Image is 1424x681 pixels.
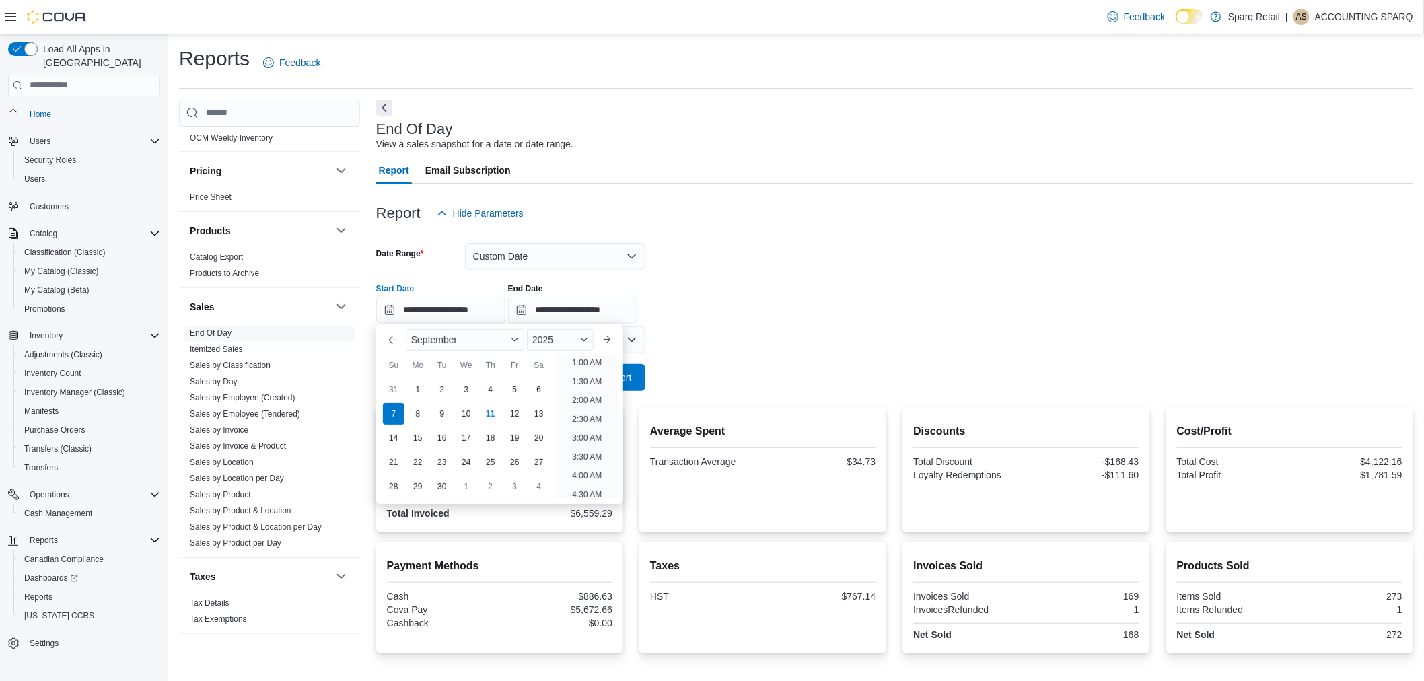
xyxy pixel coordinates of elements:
div: Cova Pay [387,604,497,615]
h2: Products Sold [1177,558,1402,574]
div: $1,781.59 [1292,470,1402,480]
span: Canadian Compliance [19,551,160,567]
button: Catalog [24,225,63,242]
button: Transfers [13,458,166,477]
div: day-9 [431,403,453,425]
div: -$168.43 [1029,456,1139,467]
h2: Average Spent [650,423,876,439]
a: OCM Weekly Inventory [190,133,273,143]
span: Users [30,136,50,147]
span: Sales by Location per Day [190,474,284,485]
span: Purchase Orders [24,425,85,435]
button: Products [333,223,349,239]
a: [US_STATE] CCRS [19,608,100,624]
span: Inventory [24,328,160,344]
div: day-23 [431,452,453,473]
a: Inventory Manager (Classic) [19,384,131,400]
span: Transfers (Classic) [19,441,160,457]
p: | [1285,9,1288,25]
a: My Catalog (Beta) [19,282,95,298]
span: Report [379,157,409,184]
button: Classification (Classic) [13,243,166,262]
li: 3:30 AM [567,449,607,465]
span: Adjustments (Classic) [24,349,102,360]
span: Customers [30,201,69,212]
button: Purchase Orders [13,421,166,439]
div: day-4 [480,379,501,400]
h3: End Of Day [376,121,453,137]
span: Sales by Invoice [190,425,248,436]
div: Total Discount [913,456,1024,467]
span: Email Subscription [425,157,511,184]
span: Transfers [19,460,160,476]
button: Users [24,133,56,149]
button: Open list of options [627,334,637,345]
span: Sales by Product & Location [190,506,291,517]
a: Price Sheet [190,193,232,203]
div: Sales [179,326,360,557]
a: Manifests [19,403,64,419]
button: Reports [24,532,63,548]
span: Price Sheet [190,192,232,203]
span: Sales by Classification [190,361,271,371]
span: Canadian Compliance [24,554,104,565]
div: Sa [528,355,550,376]
button: Inventory Count [13,364,166,383]
span: Feedback [279,56,320,69]
div: 272 [1292,629,1402,640]
div: day-22 [407,452,429,473]
span: Catalog Export [190,252,243,263]
div: day-8 [407,403,429,425]
div: Pricing [179,190,360,211]
span: Catalog [30,228,57,239]
div: day-12 [504,403,526,425]
span: Itemized Sales [190,345,243,355]
button: Users [3,132,166,151]
button: Adjustments (Classic) [13,345,166,364]
h2: Payment Methods [387,558,612,574]
li: 4:30 AM [567,487,607,503]
span: Tax Exemptions [190,614,247,625]
span: Transfers (Classic) [24,443,92,454]
div: Fr [504,355,526,376]
a: Sales by Invoice & Product [190,442,286,452]
button: Home [3,104,166,124]
div: day-16 [431,427,453,449]
button: Pricing [333,163,349,179]
a: Sales by Location [190,458,254,468]
span: Settings [30,638,59,649]
button: Sales [333,299,349,315]
h3: Products [190,224,231,238]
span: Users [24,133,160,149]
a: End Of Day [190,329,232,338]
div: day-18 [480,427,501,449]
span: Dashboards [24,573,78,583]
div: Tu [431,355,453,376]
a: Canadian Compliance [19,551,109,567]
div: day-14 [383,427,404,449]
button: Cash Management [13,504,166,523]
div: Transaction Average [650,456,760,467]
button: Previous Month [382,329,403,351]
a: Sales by Invoice [190,426,248,435]
div: day-20 [528,427,550,449]
a: Sales by Product [190,491,251,500]
button: Security Roles [13,151,166,170]
div: 1 [1292,604,1402,615]
span: Classification (Classic) [19,244,160,260]
div: Total Cost [1177,456,1287,467]
input: Press the down key to enter a popover containing a calendar. Press the escape key to close the po... [376,297,505,324]
div: day-7 [383,403,404,425]
div: 273 [1292,591,1402,602]
div: day-17 [456,427,477,449]
button: Operations [3,485,166,504]
a: Tax Exemptions [190,615,247,624]
span: Manifests [24,406,59,417]
button: Inventory Manager (Classic) [13,383,166,402]
div: Cash [387,591,497,602]
button: Pricing [190,164,330,178]
div: day-10 [456,403,477,425]
button: My Catalog (Beta) [13,281,166,299]
div: 168 [1029,629,1139,640]
h3: Taxes [190,570,216,583]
